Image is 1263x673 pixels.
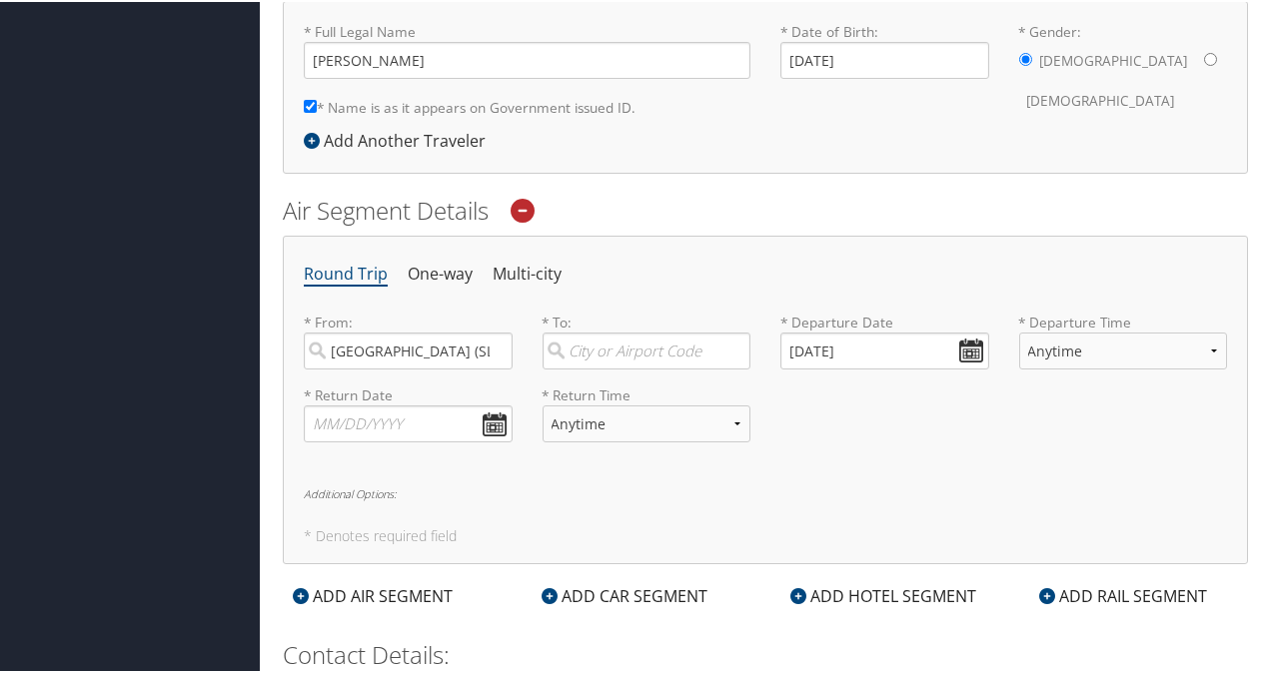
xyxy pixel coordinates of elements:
select: * Departure Time [1019,331,1228,367]
label: * Gender: [1019,20,1228,119]
input: * Gender:[DEMOGRAPHIC_DATA][DEMOGRAPHIC_DATA] [1204,51,1217,64]
label: * Return Date [304,383,513,403]
div: ADD HOTEL SEGMENT [780,582,986,606]
h2: Air Segment Details [283,192,1248,226]
div: ADD AIR SEGMENT [283,582,463,606]
div: ADD CAR SEGMENT [532,582,717,606]
input: * Date of Birth: [780,40,989,77]
input: * Full Legal Name [304,40,750,77]
label: * Departure Time [1019,311,1228,383]
label: * From: [304,311,513,367]
div: ADD RAIL SEGMENT [1029,582,1217,606]
div: Add Another Traveler [304,127,496,151]
label: * To: [543,311,751,367]
li: One-way [408,255,473,291]
label: * Full Legal Name [304,20,750,77]
label: * Return Time [543,383,751,403]
label: [DEMOGRAPHIC_DATA] [1027,80,1175,118]
label: * Departure Date [780,311,989,331]
input: City or Airport Code [543,331,751,367]
label: [DEMOGRAPHIC_DATA] [1040,40,1188,78]
label: * Date of Birth: [780,20,989,77]
label: * Name is as it appears on Government issued ID. [304,87,635,124]
input: City or Airport Code [304,331,513,367]
li: Multi-city [493,255,562,291]
input: * Name is as it appears on Government issued ID. [304,98,317,111]
h2: Contact Details: [283,636,1248,670]
input: MM/DD/YYYY [780,331,989,367]
h5: * Denotes required field [304,527,1227,541]
h6: Additional Options: [304,486,1227,497]
input: MM/DD/YYYY [304,403,513,440]
li: Round Trip [304,255,388,291]
input: * Gender:[DEMOGRAPHIC_DATA][DEMOGRAPHIC_DATA] [1019,51,1032,64]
